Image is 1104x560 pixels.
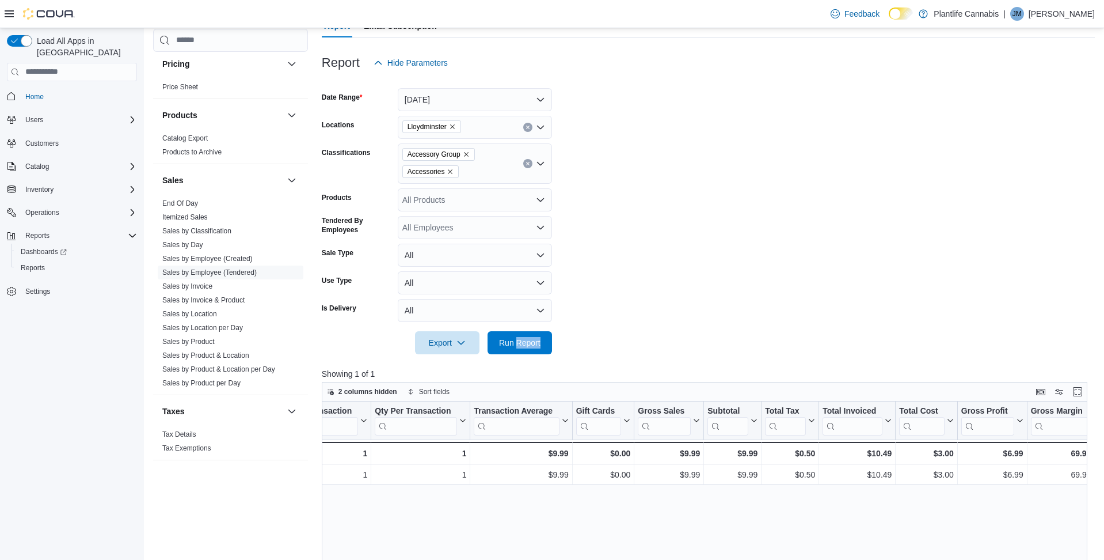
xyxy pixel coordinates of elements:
[162,241,203,249] a: Sales by Day
[23,8,75,20] img: Cova
[449,123,456,130] button: Remove Lloydminster from selection in this group
[638,406,691,417] div: Gross Sales
[1052,385,1066,399] button: Display options
[823,406,882,435] div: Total Invoiced
[322,276,352,285] label: Use Type
[474,406,568,435] button: Transaction Average
[25,185,54,194] span: Inventory
[1030,447,1098,460] div: 69.97%
[153,427,308,460] div: Taxes
[162,282,212,290] a: Sales by Invoice
[2,205,142,221] button: Operations
[25,115,43,124] span: Users
[707,447,757,460] div: $9.99
[32,35,137,58] span: Load All Apps in [GEOGRAPHIC_DATA]
[21,90,48,104] a: Home
[536,195,545,205] button: Open list of options
[447,168,454,175] button: Remove Accessories from selection in this group
[375,447,466,460] div: 1
[2,112,142,128] button: Users
[162,406,283,417] button: Taxes
[162,430,196,438] a: Tax Details
[25,231,50,240] span: Reports
[1034,385,1048,399] button: Keyboard shortcuts
[408,166,445,177] span: Accessories
[823,406,892,435] button: Total Invoiced
[16,245,137,259] span: Dashboards
[285,57,299,71] button: Pricing
[21,284,137,298] span: Settings
[576,406,621,417] div: Gift Cards
[268,468,368,482] div: 1
[12,260,142,276] button: Reports
[765,406,806,417] div: Total Tax
[16,245,71,259] a: Dashboards
[21,247,67,256] span: Dashboards
[402,120,461,133] span: Lloydminster
[162,268,257,277] span: Sales by Employee (Tendered)
[375,468,466,482] div: 1
[474,468,568,482] div: $9.99
[162,324,243,332] a: Sales by Location per Day
[12,244,142,260] a: Dashboards
[162,199,198,208] span: End Of Day
[25,92,44,101] span: Home
[402,148,475,161] span: Accessory Group
[1012,7,1022,21] span: JM
[823,447,892,460] div: $10.49
[1030,468,1098,482] div: 69.97%
[961,406,1014,417] div: Gross Profit
[1030,406,1088,435] div: Gross Margin
[162,175,184,186] h3: Sales
[375,406,457,435] div: Qty Per Transaction
[2,135,142,152] button: Customers
[2,181,142,198] button: Inventory
[162,213,208,222] span: Itemized Sales
[638,406,691,435] div: Gross Sales
[21,113,48,127] button: Users
[934,7,999,21] p: Plantlife Cannabis
[899,406,953,435] button: Total Cost
[162,134,208,143] span: Catalog Export
[285,108,299,122] button: Products
[162,255,253,263] a: Sales by Employee (Created)
[285,404,299,418] button: Taxes
[403,385,454,399] button: Sort fields
[844,8,880,20] span: Feedback
[153,131,308,164] div: Products
[162,337,215,346] span: Sales by Product
[899,406,944,435] div: Total Cost
[21,206,137,220] span: Operations
[285,173,299,187] button: Sales
[153,196,308,395] div: Sales
[765,468,815,482] div: $0.50
[961,468,1023,482] div: $6.99
[402,165,459,178] span: Accessories
[638,468,700,482] div: $9.99
[21,229,54,243] button: Reports
[576,447,630,460] div: $0.00
[153,80,308,99] div: Pricing
[162,351,249,360] span: Sales by Product & Location
[2,88,142,105] button: Home
[638,447,700,460] div: $9.99
[576,406,621,435] div: Gift Card Sales
[162,109,197,121] h3: Products
[162,109,283,121] button: Products
[1003,7,1006,21] p: |
[162,240,203,249] span: Sales by Day
[576,406,630,435] button: Gift Cards
[25,139,59,148] span: Customers
[322,93,363,102] label: Date Range
[826,2,884,25] a: Feedback
[7,84,137,330] nav: Complex example
[322,368,1095,380] p: Showing 1 of 1
[162,58,189,70] h3: Pricing
[422,331,473,354] span: Export
[536,223,545,232] button: Open list of options
[536,159,545,168] button: Open list of options
[523,159,532,168] button: Clear input
[322,148,371,157] label: Classifications
[162,147,222,157] span: Products to Archive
